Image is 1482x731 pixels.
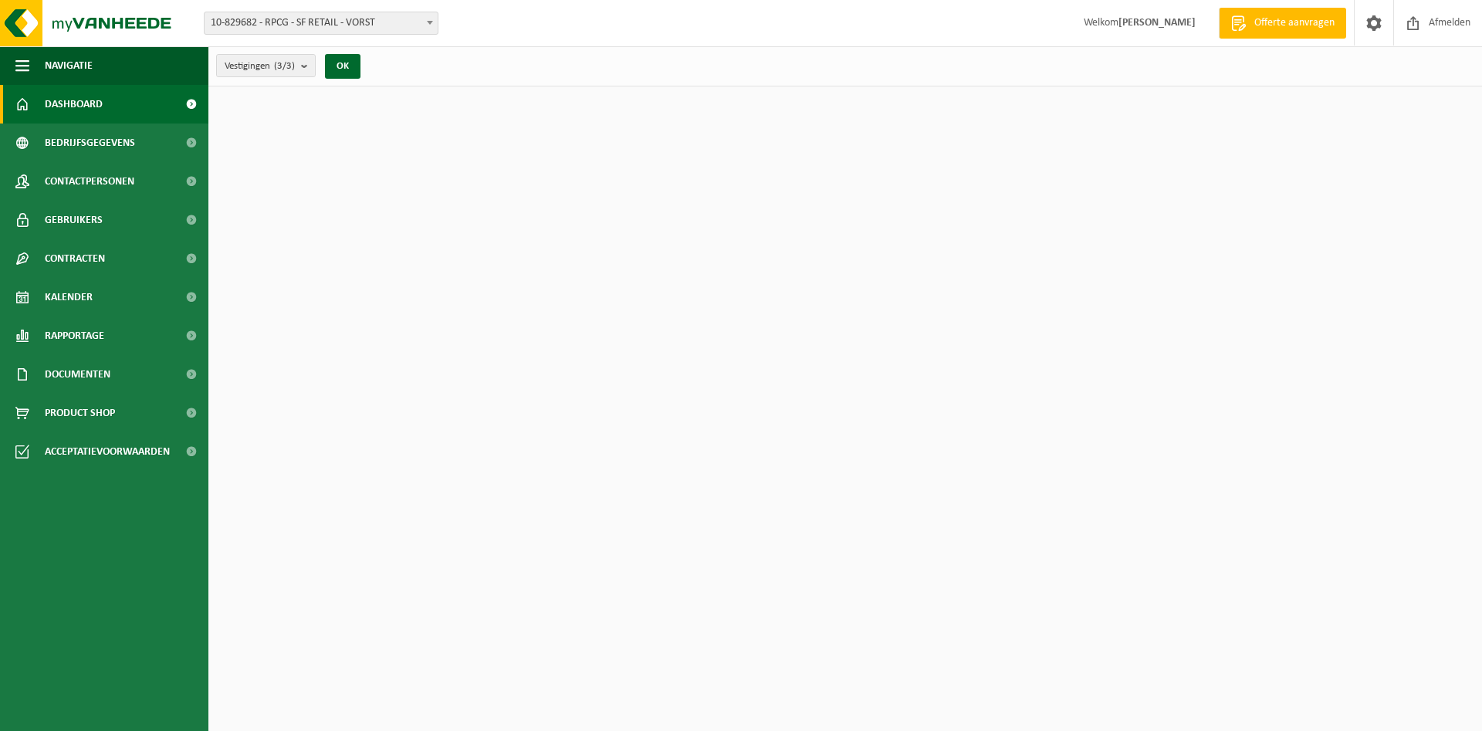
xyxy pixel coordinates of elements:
span: Vestigingen [225,55,295,78]
button: Vestigingen(3/3) [216,54,316,77]
count: (3/3) [274,61,295,71]
span: Gebruikers [45,201,103,239]
button: OK [325,54,360,79]
strong: [PERSON_NAME] [1118,17,1196,29]
span: 10-829682 - RPCG - SF RETAIL - VORST [204,12,438,35]
span: Offerte aanvragen [1250,15,1338,31]
span: 10-829682 - RPCG - SF RETAIL - VORST [205,12,438,34]
span: Rapportage [45,316,104,355]
span: Acceptatievoorwaarden [45,432,170,471]
span: Contactpersonen [45,162,134,201]
span: Documenten [45,355,110,394]
span: Kalender [45,278,93,316]
a: Offerte aanvragen [1219,8,1346,39]
span: Contracten [45,239,105,278]
span: Product Shop [45,394,115,432]
span: Bedrijfsgegevens [45,124,135,162]
span: Navigatie [45,46,93,85]
span: Dashboard [45,85,103,124]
